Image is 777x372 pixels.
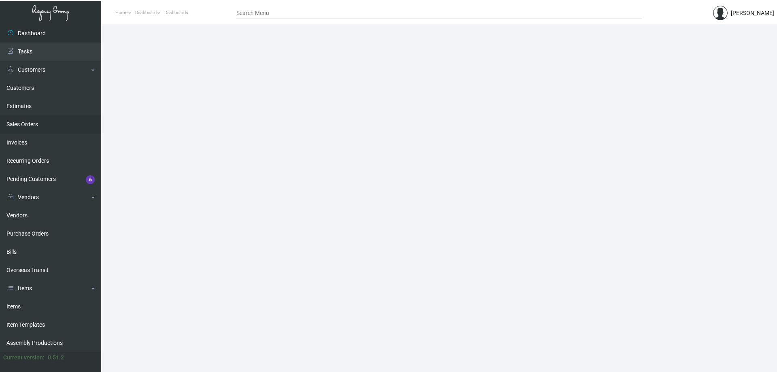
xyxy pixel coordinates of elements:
div: [PERSON_NAME] [731,9,774,17]
div: 0.51.2 [48,353,64,362]
span: Home [115,10,127,15]
span: Dashboards [164,10,188,15]
span: Dashboard [135,10,157,15]
div: Current version: [3,353,45,362]
img: admin@bootstrapmaster.com [713,6,728,20]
